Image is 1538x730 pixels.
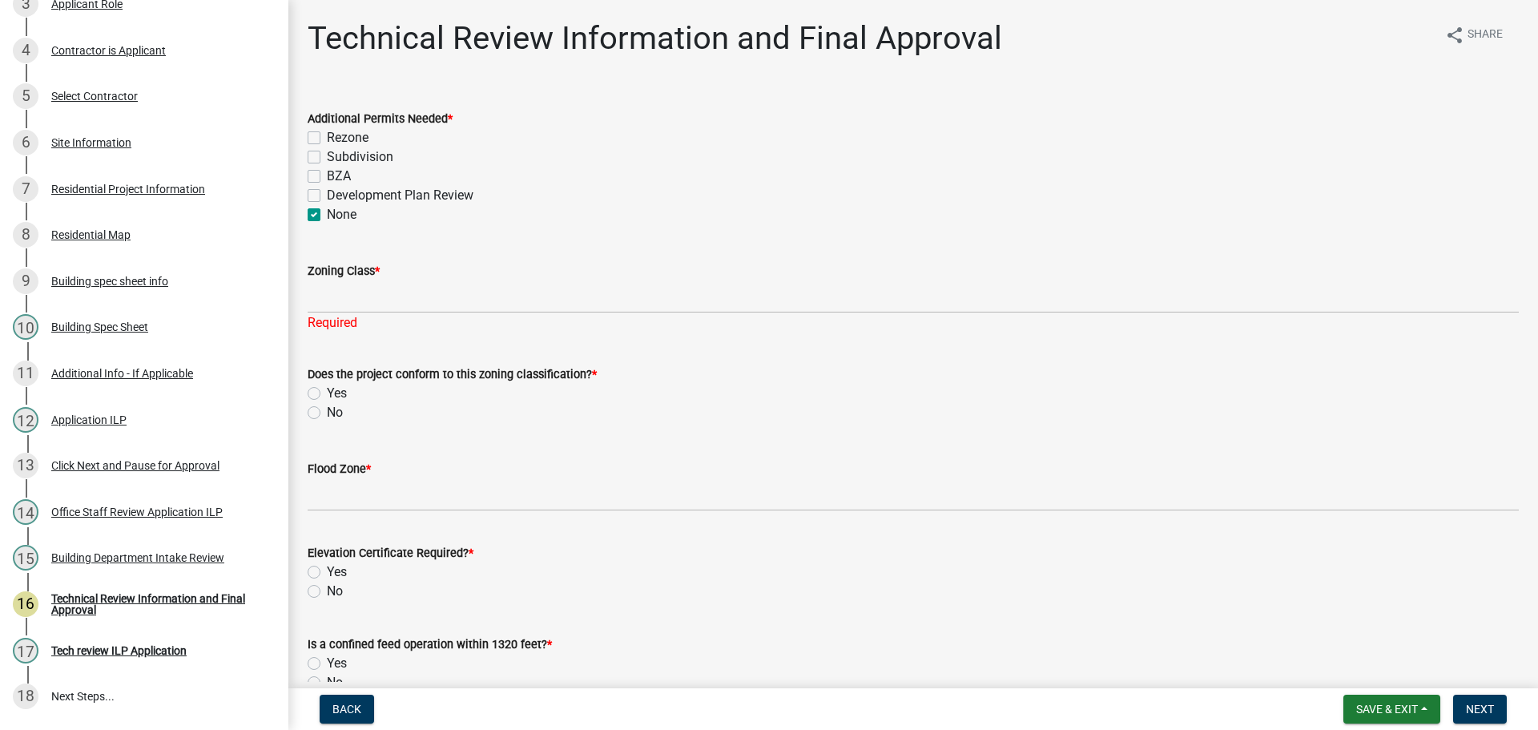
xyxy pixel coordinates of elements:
div: Technical Review Information and Final Approval [51,593,263,615]
div: 8 [13,222,38,248]
span: Share [1468,26,1503,45]
label: Development Plan Review [327,186,473,205]
h1: Technical Review Information and Final Approval [308,19,1002,58]
div: Additional Info - If Applicable [51,368,193,379]
label: Zoning Class [308,266,380,277]
div: Residential Project Information [51,184,205,195]
label: Yes [327,384,347,403]
div: 5 [13,83,38,109]
div: Building spec sheet info [51,276,168,287]
button: Save & Exit [1343,695,1440,724]
label: Flood Zone [308,464,371,475]
label: Rezone [327,128,368,147]
div: 15 [13,545,38,571]
span: Next [1466,703,1494,716]
label: Yes [327,563,347,582]
div: Site Information [51,137,131,148]
div: 18 [13,684,38,709]
label: No [327,582,343,601]
div: Tech review ILP Application [51,645,187,656]
div: 4 [13,38,38,63]
label: Elevation Certificate Required? [308,548,473,559]
label: Does the project conform to this zoning classification? [308,369,597,381]
button: Next [1453,695,1507,724]
div: 13 [13,453,38,478]
div: Required [308,313,1519,333]
button: Back [320,695,374,724]
div: 16 [13,591,38,617]
button: shareShare [1432,19,1516,50]
div: 11 [13,361,38,386]
div: Residential Map [51,229,131,240]
span: Save & Exit [1356,703,1418,716]
div: Select Contractor [51,91,138,102]
div: 10 [13,314,38,340]
i: share [1445,26,1464,45]
div: Office Staff Review Application ILP [51,506,223,518]
label: Is a confined feed operation within 1320 feet? [308,639,552,651]
div: 12 [13,407,38,433]
label: None [327,205,356,224]
div: 17 [13,638,38,663]
label: Yes [327,654,347,673]
span: Back [332,703,361,716]
label: Additional Permits Needed [308,114,453,125]
div: Building Spec Sheet [51,321,148,333]
div: 14 [13,499,38,525]
div: 9 [13,268,38,294]
div: Application ILP [51,414,127,425]
div: 7 [13,176,38,202]
label: Subdivision [327,147,393,167]
label: BZA [327,167,351,186]
label: No [327,673,343,692]
div: Building Department Intake Review [51,552,224,563]
div: Contractor is Applicant [51,45,166,56]
div: Click Next and Pause for Approval [51,460,219,471]
label: No [327,403,343,422]
div: 6 [13,130,38,155]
